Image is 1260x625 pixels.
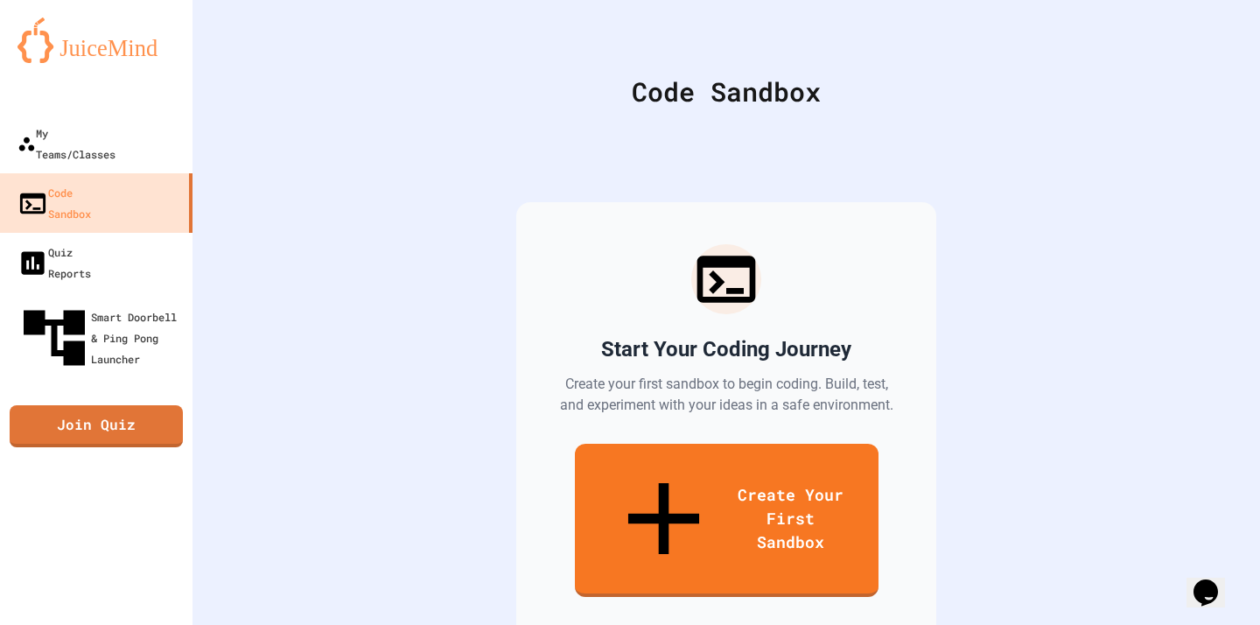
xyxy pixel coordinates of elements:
img: logo-orange.svg [17,18,175,63]
iframe: chat widget [1186,555,1242,607]
p: Create your first sandbox to begin coding. Build, test, and experiment with your ideas in a safe ... [558,374,894,416]
div: Code Sandbox [17,182,91,224]
div: Code Sandbox [236,72,1216,111]
div: Smart Doorbell & Ping Pong Launcher [17,301,185,375]
h2: Start Your Coding Journey [601,335,851,363]
div: Quiz Reports [17,242,91,284]
a: Join Quiz [10,405,183,447]
a: Create Your First Sandbox [575,444,878,597]
div: My Teams/Classes [17,123,115,165]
